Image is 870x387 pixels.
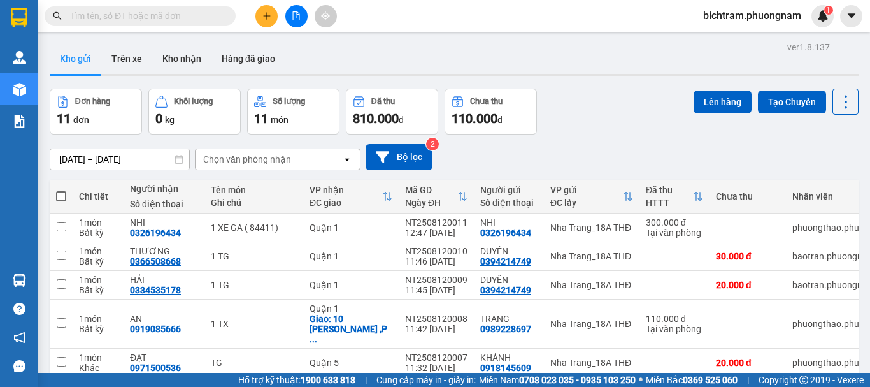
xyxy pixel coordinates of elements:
th: Toggle SortBy [639,180,710,214]
span: đ [497,115,503,125]
span: search [53,11,62,20]
div: Quận 1 [310,223,392,233]
img: solution-icon [13,115,26,128]
div: TRANG [480,314,538,324]
div: DUYÊN [480,246,538,256]
span: bichtram.phuongnam [693,8,811,24]
button: caret-down [840,5,862,27]
span: | [365,373,367,387]
div: 1 XE GA ( 84411) [211,223,297,233]
span: 11 [254,111,268,126]
div: 1 món [79,246,117,256]
span: 1 [826,6,831,15]
div: 110.000 đ [646,314,703,324]
div: 11:46 [DATE] [405,256,467,267]
div: AN [130,314,198,324]
div: Bất kỳ [79,285,117,295]
div: 1 món [79,275,117,285]
span: notification [13,332,25,344]
button: Lên hàng [694,91,752,113]
span: Miền Nam [479,373,636,387]
strong: 1900 633 818 [301,375,355,385]
button: Số lượng11món [247,89,339,135]
div: ĐC giao [310,198,382,208]
span: Miền Bắc [646,373,738,387]
span: file-add [292,11,301,20]
div: 0989228697 [480,324,531,334]
div: DUYÊN [480,275,538,285]
div: Nha Trang_18A THĐ [550,319,633,329]
span: đ [399,115,404,125]
svg: open [342,154,352,164]
span: 810.000 [353,111,399,126]
div: Số điện thoại [480,198,538,208]
input: Select a date range. [50,149,189,170]
span: plus [262,11,271,20]
div: 1 TG [211,251,297,261]
div: NT2508120010 [405,246,467,256]
button: Khối lượng0kg [148,89,241,135]
sup: 1 [824,6,833,15]
img: warehouse-icon [13,274,26,287]
div: 0971500536 [130,363,181,373]
div: Nha Trang_18A THĐ [550,251,633,261]
div: Bất kỳ [79,256,117,267]
span: kg [165,115,175,125]
div: 0366508668 [130,256,181,267]
div: 0394214749 [480,256,531,267]
div: 20.000 đ [716,358,780,368]
div: 11:32 [DATE] [405,363,467,373]
span: 0 [155,111,162,126]
button: Kho gửi [50,43,101,74]
div: 1 món [79,353,117,363]
span: Hỗ trợ kỹ thuật: [238,373,355,387]
span: message [13,360,25,372]
div: 0918145609 [480,363,531,373]
div: 11:42 [DATE] [405,324,467,334]
div: Người gửi [480,185,538,195]
div: Số điện thoại [130,199,198,209]
button: Kho nhận [152,43,211,74]
div: 300.000 đ [646,217,703,228]
div: VP nhận [310,185,382,195]
div: KHÁNH [480,353,538,363]
div: Mã GD [405,185,457,195]
div: Nha Trang_18A THĐ [550,280,633,290]
div: NT2508120008 [405,314,467,324]
button: Đã thu810.000đ [346,89,438,135]
div: 30.000 đ [716,251,780,261]
th: Toggle SortBy [544,180,639,214]
button: Chưa thu110.000đ [445,89,537,135]
div: Bất kỳ [79,324,117,334]
button: aim [315,5,337,27]
div: Tại văn phòng [646,324,703,334]
strong: 0708 023 035 - 0935 103 250 [519,375,636,385]
div: Chọn văn phòng nhận [203,153,291,166]
span: ⚪️ [639,377,643,383]
div: Số lượng [273,97,305,106]
div: 12:47 [DATE] [405,228,467,238]
div: Nha Trang_18A THĐ [550,223,633,233]
div: Quận 5 [310,358,392,368]
div: TG [211,358,297,368]
button: Tạo Chuyến [758,91,826,113]
div: 0326196434 [130,228,181,238]
div: 11:45 [DATE] [405,285,467,295]
div: NHI [130,217,198,228]
div: NHI [480,217,538,228]
span: aim [321,11,330,20]
input: Tìm tên, số ĐT hoặc mã đơn [70,9,220,23]
span: 11 [57,111,71,126]
div: 1 món [79,217,117,228]
div: 0326196434 [480,228,531,238]
div: 20.000 đ [716,280,780,290]
div: Quận 1 [310,280,392,290]
div: Khác [79,363,117,373]
div: ĐẠT [130,353,198,363]
div: NT2508120011 [405,217,467,228]
div: NT2508120007 [405,353,467,363]
button: plus [255,5,278,27]
span: 110.000 [452,111,497,126]
sup: 2 [426,138,439,150]
div: HTTT [646,198,693,208]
